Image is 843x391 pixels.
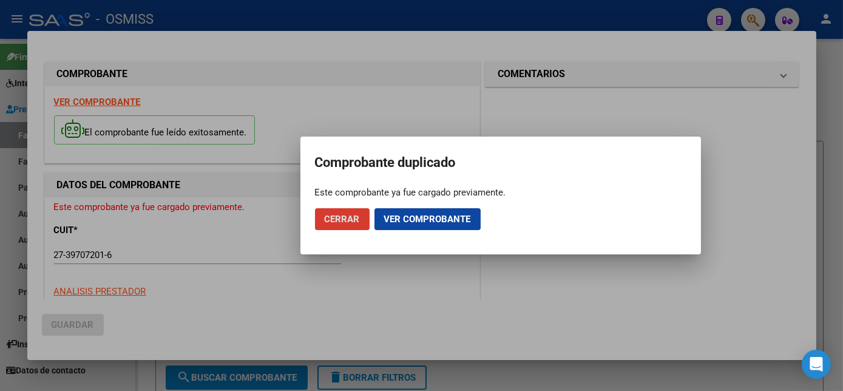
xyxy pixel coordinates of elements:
[325,214,360,225] span: Cerrar
[374,208,481,230] button: Ver comprobante
[315,186,686,199] div: Este comprobante ya fue cargado previamente.
[315,151,686,174] h2: Comprobante duplicado
[315,208,370,230] button: Cerrar
[384,214,471,225] span: Ver comprobante
[802,350,831,379] div: Open Intercom Messenger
